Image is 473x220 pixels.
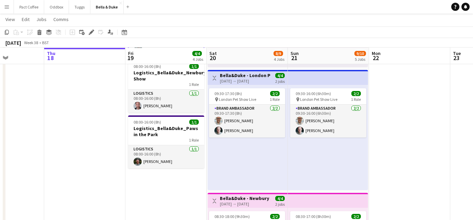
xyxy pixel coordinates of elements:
span: 9/10 [354,51,366,56]
span: Edit [22,16,30,22]
span: 08:30-18:00 (9h30m) [214,214,250,219]
button: Pact Coffee [14,0,44,14]
button: Oddbox [44,0,69,14]
button: Tuggs [69,0,90,14]
span: Tue [453,50,461,56]
app-card-role: Brand Ambassador2/209:30-16:00 (6h30m)[PERSON_NAME][PERSON_NAME] [290,105,366,137]
span: 08:00-16:00 (8h) [134,120,161,125]
div: 4 Jobs [193,57,203,62]
span: 1/1 [189,120,199,125]
button: Bella & Duke [90,0,124,14]
span: 23 [452,54,461,62]
span: 2/2 [270,91,280,96]
span: Fri [128,50,134,56]
span: London Pet Show Live [300,97,337,102]
a: Edit [19,15,32,24]
span: 1 Role [351,97,361,102]
div: BST [42,40,49,45]
span: 21 [290,54,299,62]
app-job-card: 08:00-16:00 (8h)1/1Logistics_Bella&Duke_Newbury Show1 RoleLogistics1/108:00-16:00 (8h)[PERSON_NAME] [128,60,204,113]
span: 20 [208,54,217,62]
app-card-role: Logistics1/108:00-16:00 (8h)[PERSON_NAME] [128,145,204,168]
span: Mon [372,50,381,56]
div: [DATE] → [DATE] [220,78,270,84]
span: 1 Role [189,82,199,87]
span: 09:30-16:00 (6h30m) [296,91,331,96]
h3: Bella&Duke - Newbury Show [220,195,270,201]
span: 1 Role [189,137,199,143]
span: 08:30-17:00 (8h30m) [296,214,331,219]
span: 1 Role [270,97,280,102]
span: 08:00-16:00 (8h) [134,64,161,69]
span: 4/4 [275,73,285,78]
h3: Logistics_Bella&Duke_Newbury Show [128,70,204,82]
span: 4/4 [275,196,285,201]
div: 5 Jobs [355,57,366,62]
span: 22 [371,54,381,62]
span: 2/2 [351,91,361,96]
div: 2 jobs [275,78,285,84]
app-job-card: 08:00-16:00 (8h)1/1Logistics_Bella&Duke_Paws in the Park1 RoleLogistics1/108:00-16:00 (8h)[PERSON... [128,115,204,168]
app-job-card: 09:30-16:00 (6h30m)2/2 London Pet Show Live1 RoleBrand Ambassador2/209:30-16:00 (6h30m)[PERSON_NA... [290,88,366,137]
h3: Logistics_Bella&Duke_Paws in the Park [128,125,204,137]
span: 4/4 [192,51,202,56]
h3: Bella&Duke - London Pet Show Live [220,72,270,78]
div: [DATE] [5,39,21,46]
span: 18 [46,54,55,62]
span: London Pet Show Live [219,97,256,102]
div: 4 Jobs [274,57,284,62]
div: [DATE] → [DATE] [220,201,270,206]
span: 2/2 [270,214,280,219]
span: 19 [127,54,134,62]
a: Jobs [34,15,49,24]
span: View [5,16,15,22]
app-card-role: Brand Ambassador2/209:30-17:30 (8h)[PERSON_NAME][PERSON_NAME] [209,105,285,137]
span: Thu [47,50,55,56]
span: 8/9 [274,51,283,56]
span: 1/1 [189,64,199,69]
a: Comms [51,15,71,24]
span: 09:30-17:30 (8h) [214,91,242,96]
span: Sun [291,50,299,56]
span: Comms [53,16,69,22]
span: 2/2 [351,214,361,219]
a: View [3,15,18,24]
div: 2 jobs [275,201,285,207]
span: Jobs [36,16,47,22]
app-card-role: Logistics1/108:00-16:00 (8h)[PERSON_NAME] [128,90,204,113]
span: Week 38 [22,40,39,45]
app-job-card: 09:30-17:30 (8h)2/2 London Pet Show Live1 RoleBrand Ambassador2/209:30-17:30 (8h)[PERSON_NAME][PE... [209,88,285,137]
span: Sat [209,50,217,56]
